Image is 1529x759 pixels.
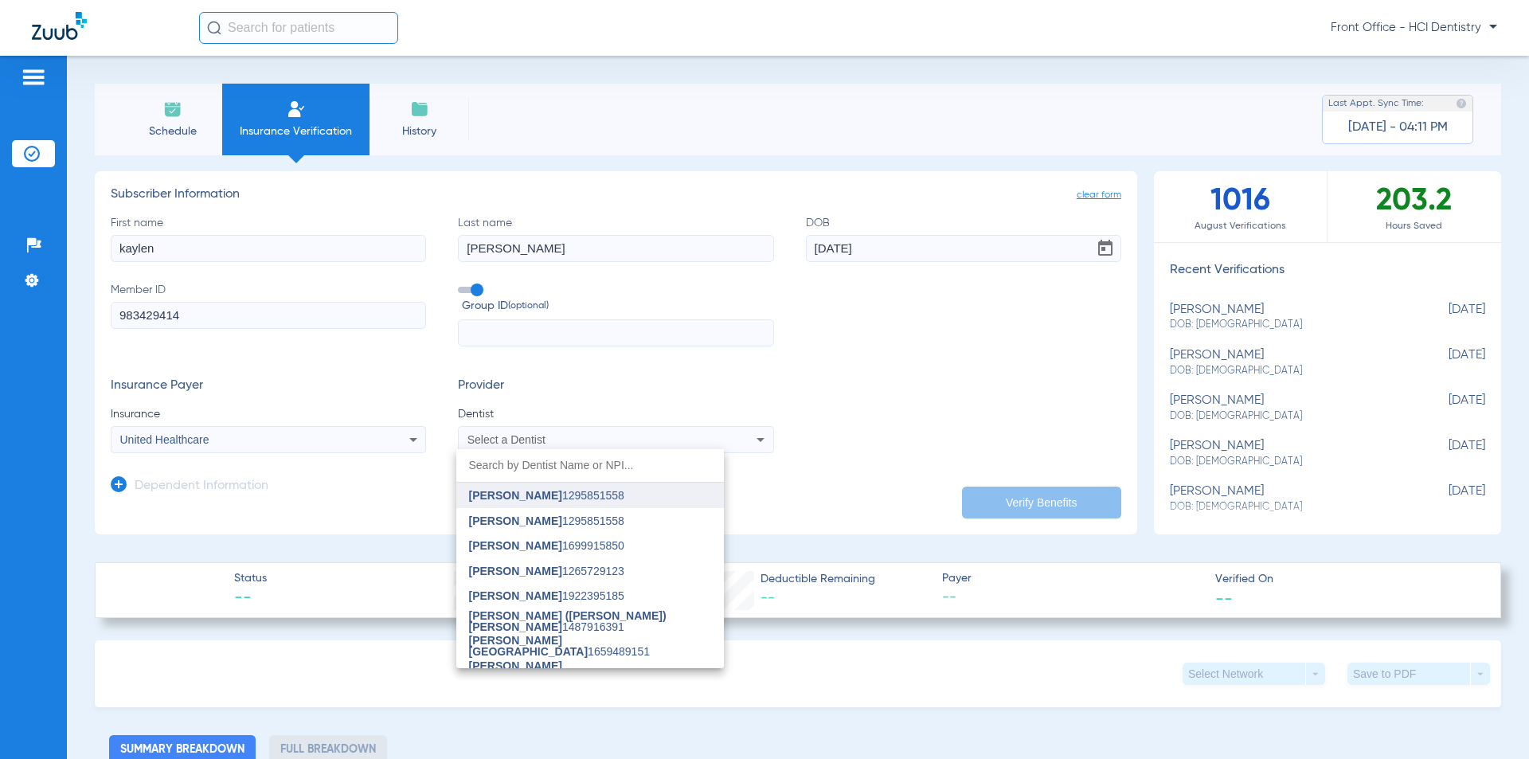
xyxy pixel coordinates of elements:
[469,514,562,527] span: [PERSON_NAME]
[469,635,711,657] span: 1659489151
[469,515,624,526] span: 1295851558
[469,539,562,552] span: [PERSON_NAME]
[469,590,624,601] span: 1922395185
[469,660,711,683] span: 1265843080
[469,589,562,602] span: [PERSON_NAME]
[456,449,724,482] input: dropdown search
[469,490,624,501] span: 1295851558
[469,489,562,502] span: [PERSON_NAME]
[469,609,667,633] span: [PERSON_NAME] ([PERSON_NAME]) [PERSON_NAME]
[469,659,562,683] span: [PERSON_NAME] [PERSON_NAME]
[469,565,562,577] span: [PERSON_NAME]
[469,565,624,577] span: 1265729123
[469,634,589,658] span: [PERSON_NAME][GEOGRAPHIC_DATA]
[1449,683,1529,759] iframe: Chat Widget
[469,610,711,632] span: 1487916391
[469,540,624,551] span: 1699915850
